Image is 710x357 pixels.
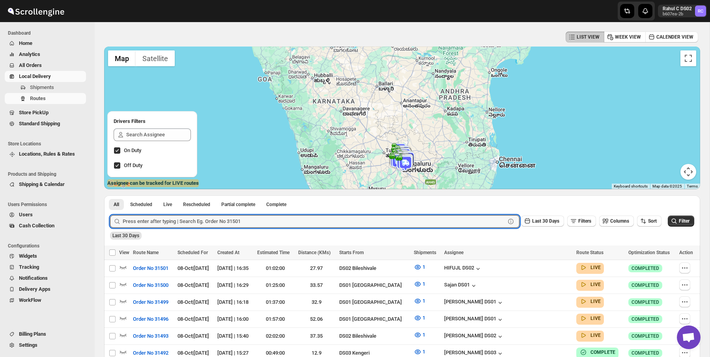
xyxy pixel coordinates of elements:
button: [PERSON_NAME] DS01 [444,299,504,307]
span: COMPLETED [632,282,659,288]
button: WorkFlow [5,295,86,306]
span: Scheduled [130,201,152,208]
span: Shipments [414,250,436,255]
b: LIVE [590,282,601,287]
span: Notifications [19,275,48,281]
span: Rescheduled [183,201,210,208]
span: Partial complete [221,201,255,208]
span: Order No 31493 [133,332,168,340]
button: Shipping & Calendar [5,179,86,190]
span: WEEK VIEW [615,34,641,40]
span: 08-Oct | [DATE] [177,282,209,288]
p: Rahul C DS02 [663,6,692,12]
span: Home [19,40,32,46]
div: [DATE] | 15:40 [217,332,252,340]
img: Google [106,179,132,189]
span: Analytics [19,51,40,57]
button: Columns [599,216,634,227]
span: Local Delivery [19,73,51,79]
div: [PERSON_NAME] DS01 [444,316,504,324]
span: Route Name [133,250,159,255]
span: Scheduled For [177,250,208,255]
span: Sort [648,218,657,224]
button: HIFUJL DS02 [444,265,482,273]
div: DS02 Bileshivale [339,332,409,340]
button: Toggle fullscreen view [680,50,696,66]
div: 01:02:00 [257,264,293,272]
span: Order No 31496 [133,315,168,323]
p: b607ea-2b [663,12,692,17]
text: RC [698,9,703,14]
button: LIVE [579,297,601,305]
button: CALENDER VIEW [645,32,698,43]
span: Map data ©2025 [652,184,682,188]
span: On Duty [124,147,141,153]
button: Billing Plans [5,329,86,340]
span: Off Duty [124,162,142,168]
span: Shipping & Calendar [19,181,65,187]
button: Tracking [5,262,86,273]
span: Last 30 Days [532,218,559,224]
b: LIVE [590,316,601,321]
span: Estimated Time [257,250,290,255]
span: Optimization Status [628,250,670,255]
span: All [114,201,119,208]
button: Routes [5,93,86,104]
span: Products and Shipping [8,171,89,177]
span: View [119,250,129,255]
span: Store PickUp [19,110,49,115]
button: Users [5,209,86,220]
span: COMPLETED [632,350,659,356]
button: WEEK VIEW [604,32,646,43]
span: LIST VIEW [577,34,600,40]
span: Settings [19,342,37,348]
span: Delivery Apps [19,286,50,292]
b: COMPLETE [590,350,615,355]
a: Terms (opens in new tab) [687,184,698,188]
div: 33.57 [298,281,334,289]
span: Cash Collection [19,223,54,229]
div: DS02 Bileshivale [339,264,409,272]
div: [DATE] | 16:29 [217,281,252,289]
span: COMPLETED [632,265,659,271]
button: LIVE [579,264,601,271]
span: Complete [266,201,286,208]
span: Store Locations [8,141,89,147]
button: LIST VIEW [566,32,604,43]
span: COMPLETED [632,299,659,305]
div: 32.9 [298,298,334,306]
span: Filters [578,218,591,224]
button: COMPLETE [579,348,615,356]
h2: Drivers Filters [114,117,191,125]
button: Delivery Apps [5,284,86,295]
button: Sort [637,216,661,227]
div: 37.35 [298,332,334,340]
span: Distance (KMs) [298,250,331,255]
div: 01:25:00 [257,281,293,289]
button: LIVE [579,314,601,322]
span: Route Status [576,250,603,255]
span: Tracking [19,264,39,270]
div: 52.06 [298,315,334,323]
div: [DATE] | 15:27 [217,349,252,357]
div: 02:02:00 [257,332,293,340]
span: Assignee [444,250,463,255]
span: 1 [422,332,425,338]
span: All Orders [19,62,42,68]
span: Billing Plans [19,331,46,337]
div: [DATE] | 16:00 [217,315,252,323]
span: COMPLETED [632,316,659,322]
span: Columns [610,218,629,224]
button: Widgets [5,251,86,262]
span: 08-Oct | [DATE] [177,333,209,339]
button: Show street map [108,50,136,66]
span: Configurations [8,243,89,249]
button: Settings [5,340,86,351]
span: COMPLETED [632,333,659,339]
button: Filter [668,216,694,227]
span: Shipments [30,84,54,90]
button: All routes [109,199,124,210]
span: Standard Shipping [19,121,60,126]
button: User menu [658,5,707,17]
button: LIVE [579,281,601,288]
